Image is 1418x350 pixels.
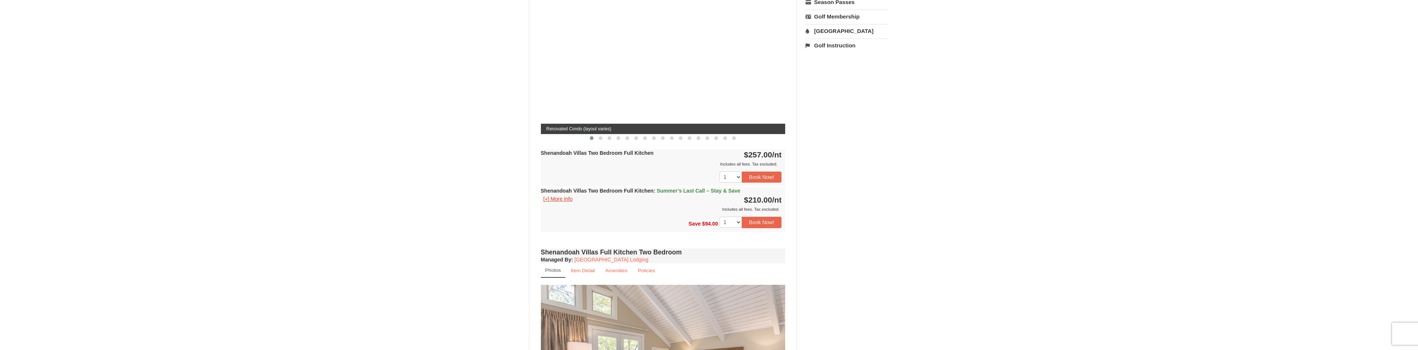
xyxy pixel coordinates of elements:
[605,268,628,273] small: Amenities
[654,188,655,194] span: :
[806,39,888,52] a: Golf Instruction
[657,188,740,194] span: Summer’s Last Call – Stay & Save
[638,268,655,273] small: Policies
[601,263,632,278] a: Amenities
[806,24,888,38] a: [GEOGRAPHIC_DATA]
[541,257,571,263] span: Managed By
[744,196,772,204] span: $210.00
[742,171,782,183] button: Book Now!
[545,267,561,273] small: Photos
[541,124,786,134] span: Renovated Condo (layout varies)
[806,10,888,23] a: Golf Membership
[541,160,782,168] div: Includes all fees. Tax excluded.
[742,217,782,228] button: Book Now!
[541,257,573,263] strong: :
[772,196,782,204] span: /nt
[571,268,595,273] small: Item Detail
[541,188,741,194] strong: Shenandoah Villas Two Bedroom Full Kitchen
[541,249,786,256] h4: Shenandoah Villas Full Kitchen Two Bedroom
[702,221,718,227] span: $94.00
[633,263,660,278] a: Policies
[541,263,565,278] a: Photos
[541,150,654,156] strong: Shenandoah Villas Two Bedroom Full Kitchen
[744,150,782,159] strong: $257.00
[541,206,782,213] div: Includes all fees. Tax excluded.
[772,150,782,159] span: /nt
[541,195,575,203] button: [+] More Info
[566,263,600,278] a: Item Detail
[575,257,648,263] a: [GEOGRAPHIC_DATA] Lodging
[688,221,701,227] span: Save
